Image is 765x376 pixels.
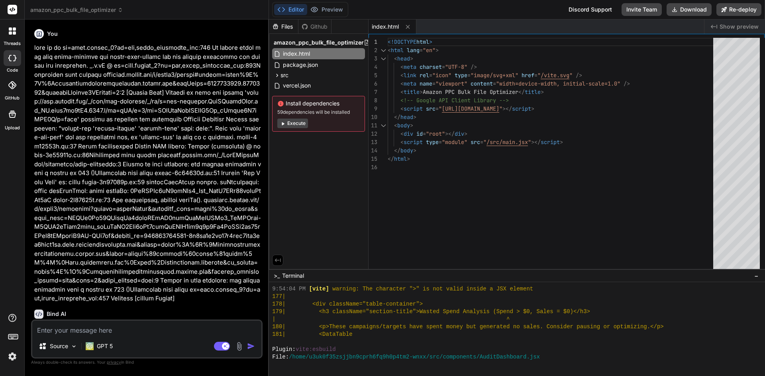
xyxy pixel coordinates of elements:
[274,272,280,280] span: >_
[404,80,416,87] span: meta
[426,105,435,112] span: src
[394,155,407,162] span: html
[564,3,617,16] div: Discord Support
[369,163,377,171] div: 16
[483,138,486,146] span: "
[720,23,759,31] span: Show preview
[280,71,288,79] span: src
[541,138,560,146] span: script
[471,63,477,70] span: />
[247,342,255,350] img: icon
[435,105,439,112] span: =
[309,285,329,293] span: [vite]
[410,55,413,62] span: >
[282,60,319,70] span: package.json
[289,353,540,361] span: /home/u3uk0f35zsjjbn9cprh6fq9h0p4tm2-wnxx/src/components/AuditDashboard.jsx
[388,155,394,162] span: </
[404,63,416,70] span: meta
[493,80,496,87] span: =
[269,23,298,31] div: Files
[107,360,121,364] span: privacy
[416,130,423,137] span: id
[413,113,416,121] span: >
[400,147,413,154] span: body
[400,105,404,112] span: <
[753,269,760,282] button: −
[369,46,377,55] div: 2
[416,38,429,45] span: html
[404,105,423,112] span: script
[272,300,423,308] span: 178| <div className="table-container">
[50,342,68,350] p: Source
[369,155,377,163] div: 15
[400,138,404,146] span: <
[388,38,416,45] span: <!DOCTYPE
[400,130,404,137] span: <
[420,47,423,54] span: =
[272,316,510,323] span: | ^
[31,358,263,366] p: Always double-check its answers. Your in Bind
[502,105,512,112] span: ></
[455,72,467,79] span: type
[471,72,518,79] span: "image/svg+xml"
[534,72,537,79] span: =
[274,39,364,47] span: amazon_ppc_bulk_file_optimizer
[426,138,439,146] span: type
[86,342,94,350] img: GPT 5
[369,88,377,96] div: 7
[277,99,360,107] span: Install dependencies
[277,119,308,128] button: Execute
[480,138,483,146] span: =
[420,88,423,95] span: >
[512,105,531,112] span: script
[439,138,442,146] span: =
[369,55,377,63] div: 3
[369,38,377,46] div: 1
[378,55,388,63] div: Click to collapse the range.
[4,40,21,47] label: threads
[432,80,435,87] span: =
[499,105,502,112] span: "
[400,80,404,87] span: <
[5,95,20,101] label: GitHub
[47,30,58,38] h6: You
[445,63,467,70] span: "UTF-8"
[716,3,761,16] button: Re-deploy
[369,105,377,113] div: 9
[624,80,630,87] span: />
[272,293,286,300] span: 177|
[400,113,413,121] span: head
[378,46,388,55] div: Click to collapse the range.
[537,72,541,79] span: "
[445,130,455,137] span: ></
[423,47,435,54] span: "en"
[426,130,445,137] span: "root"
[369,113,377,121] div: 10
[423,88,518,95] span: Amazon PPC Bulk File Optimizer
[541,88,544,95] span: >
[397,122,410,129] span: body
[486,138,528,146] span: /src/main.jsx
[235,342,244,351] img: attachment
[397,55,410,62] span: head
[420,63,442,70] span: charset
[6,350,19,363] img: settings
[307,4,346,15] button: Preview
[407,47,420,54] span: lang
[369,80,377,88] div: 6
[97,342,113,350] p: GPT 5
[400,63,404,70] span: <
[391,47,404,54] span: html
[378,121,388,130] div: Click to collapse the range.
[442,105,499,112] span: [URL][DOMAIN_NAME]
[471,138,480,146] span: src
[432,72,451,79] span: "icon"
[622,3,662,16] button: Invite Team
[5,125,20,131] label: Upload
[298,23,331,31] div: Github
[369,146,377,155] div: 14
[404,72,416,79] span: link
[541,72,569,79] span: /vite.svg
[282,81,312,90] span: vercel.json
[272,353,289,361] span: File:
